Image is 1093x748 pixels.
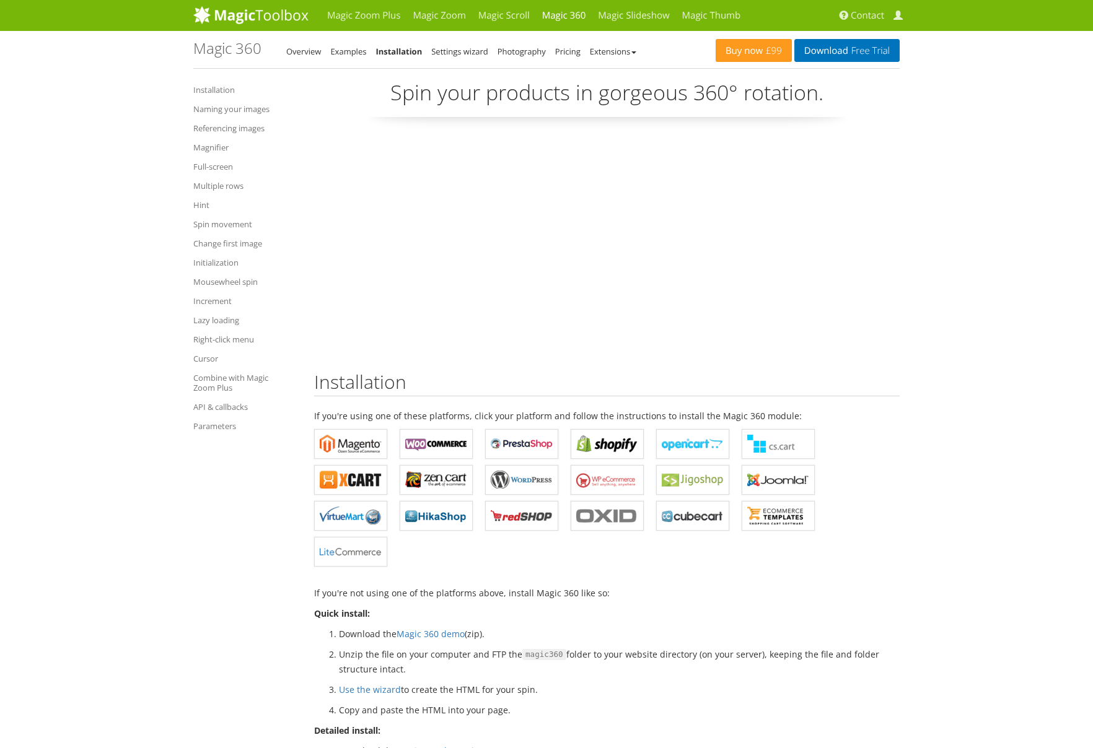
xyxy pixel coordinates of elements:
a: Magic 360 for X-Cart [314,465,387,495]
a: Hint [193,198,296,212]
a: Referencing images [193,121,296,136]
b: Magic 360 for Shopify [576,435,638,453]
a: Change first image [193,236,296,251]
a: Magic 360 for CubeCart [656,501,729,531]
b: Magic 360 for PrestaShop [491,435,553,453]
a: Magic 360 for WooCommerce [400,429,473,459]
a: Naming your images [193,102,296,116]
a: Magic 360 for CS-Cart [742,429,815,459]
a: Magic 360 for Zen Cart [400,465,473,495]
a: Use the wizard [339,684,401,695]
b: Magic 360 for Zen Cart [405,471,467,489]
a: Magic 360 for redSHOP [485,501,558,531]
li: to create the HTML for your spin. [339,682,900,697]
b: Magic 360 for VirtueMart [320,507,382,525]
a: Initialization [193,255,296,270]
a: Magic 360 for OXID [571,501,644,531]
li: Download the (zip). [339,627,900,641]
a: Right-click menu [193,332,296,347]
a: Extensions [590,46,636,57]
a: DownloadFree Trial [794,39,900,62]
b: Magic 360 for redSHOP [491,507,553,525]
a: Combine with Magic Zoom Plus [193,370,296,395]
a: Settings wizard [431,46,488,57]
a: Magic 360 for Joomla [742,465,815,495]
span: £99 [763,46,782,56]
p: If you're using one of these platforms, click your platform and follow the instructions to instal... [314,409,900,423]
h2: Installation [314,372,900,396]
a: Magic 360 for WP e-Commerce [571,465,644,495]
b: Magic 360 for OpenCart [662,435,724,453]
a: Magic 360 for Jigoshop [656,465,729,495]
a: Mousewheel spin [193,274,296,289]
b: Magic 360 for CubeCart [662,507,724,525]
a: Installation [193,82,296,97]
a: Magic 360 for Magento [314,429,387,459]
a: API & callbacks [193,399,296,414]
a: Magic 360 for ecommerce Templates [742,501,815,531]
b: Magic 360 for CS-Cart [747,435,809,453]
a: Increment [193,294,296,308]
p: Spin your products in gorgeous 360° rotation. [314,78,900,117]
a: Magic 360 for VirtueMart [314,501,387,531]
strong: Quick install: [314,607,370,619]
a: Cursor [193,351,296,366]
b: Magic 360 for HikaShop [405,507,467,525]
b: Magic 360 for X-Cart [320,471,382,489]
a: Magic 360 for WordPress [485,465,558,495]
a: Buy now£99 [716,39,792,62]
a: Magic 360 for HikaShop [400,501,473,531]
a: Lazy loading [193,313,296,328]
a: Magic 360 for Shopify [571,429,644,459]
span: Contact [851,9,884,22]
a: Overview [286,46,321,57]
a: Magic 360 for PrestaShop [485,429,558,459]
b: Magic 360 for WooCommerce [405,435,467,453]
a: Magic 360 for OpenCart [656,429,729,459]
p: If you're not using one of the platforms above, install Magic 360 like so: [314,586,900,600]
a: Full-screen [193,159,296,174]
li: Copy and paste the HTML into your page. [339,703,900,717]
b: Magic 360 for WP e-Commerce [576,471,638,489]
b: Magic 360 for WordPress [491,471,553,489]
a: Examples [330,46,366,57]
a: Parameters [193,419,296,433]
a: Multiple rows [193,178,296,193]
b: Magic 360 for Jigoshop [662,471,724,489]
a: Photography [498,46,546,57]
b: Magic 360 for OXID [576,507,638,525]
img: MagicToolbox.com - Image tools for your website [193,6,309,24]
b: Magic 360 for LiteCommerce [320,542,382,561]
b: Magic 360 for Magento [320,435,382,453]
a: Magnifier [193,140,296,155]
span: magic360 [522,649,566,660]
li: Unzip the file on your computer and FTP the folder to your website directory (on your server), ke... [339,647,900,676]
h1: Magic 360 [193,40,261,56]
a: Pricing [555,46,581,57]
strong: Detailed install: [314,724,380,736]
a: Installation [375,46,422,57]
a: Magic 360 demo [397,628,465,640]
span: Free Trial [848,46,890,56]
b: Magic 360 for Joomla [747,471,809,489]
a: Spin movement [193,217,296,232]
a: Magic 360 for LiteCommerce [314,537,387,567]
b: Magic 360 for ecommerce Templates [747,507,809,525]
